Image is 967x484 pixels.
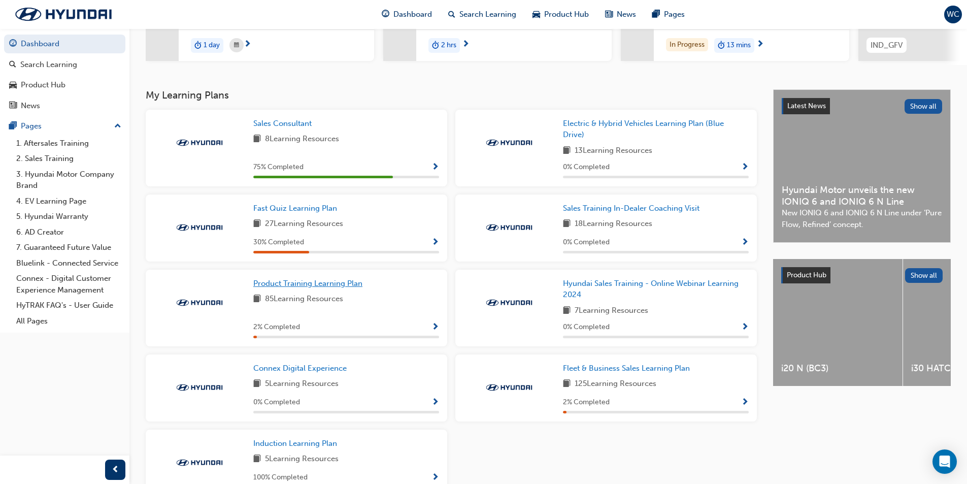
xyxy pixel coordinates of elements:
[9,60,16,70] span: search-icon
[563,162,610,173] span: 0 % Completed
[756,40,764,49] span: next-icon
[563,378,571,391] span: book-icon
[773,89,951,243] a: Latest NewsShow allHyundai Motor unveils the new IONIQ 6 and IONIQ 6 N LineNew IONIQ 6 and IONIQ ...
[481,222,537,233] img: Trak
[4,76,125,94] a: Product Hub
[9,102,17,111] span: news-icon
[727,40,751,51] span: 13 mins
[12,136,125,151] a: 1. Aftersales Training
[432,39,439,52] span: duration-icon
[12,271,125,298] a: Connex - Digital Customer Experience Management
[12,193,125,209] a: 4. EV Learning Page
[253,133,261,146] span: book-icon
[741,236,749,249] button: Show Progress
[652,8,660,21] span: pages-icon
[12,240,125,255] a: 7. Guaranteed Future Value
[441,40,456,51] span: 2 hrs
[253,363,351,374] a: Connex Digital Experience
[253,453,261,466] span: book-icon
[782,98,942,114] a: Latest NewsShow all
[172,382,227,393] img: Trak
[782,184,942,207] span: Hyundai Motor unveils the new IONIQ 6 and IONIQ 6 N Line
[563,278,749,301] a: Hyundai Sales Training - Online Webinar Learning 2024
[575,145,652,157] span: 13 Learning Resources
[21,79,65,91] div: Product Hub
[787,271,826,279] span: Product Hub
[112,464,119,476] span: prev-icon
[782,207,942,230] span: New IONIQ 6 and IONIQ 6 N Line under ‘Pure Flow, Refined’ concept.
[664,9,685,20] span: Pages
[265,378,339,391] span: 5 Learning Resources
[382,8,389,21] span: guage-icon
[12,255,125,271] a: Bluelink - Connected Service
[563,119,724,140] span: Electric & Hybrid Vehicles Learning Plan (Blue Drive)
[462,40,470,49] span: next-icon
[12,224,125,240] a: 6. AD Creator
[575,305,648,317] span: 7 Learning Resources
[431,236,439,249] button: Show Progress
[20,59,77,71] div: Search Learning
[431,323,439,332] span: Show Progress
[431,161,439,174] button: Show Progress
[253,438,341,449] a: Induction Learning Plan
[741,238,749,247] span: Show Progress
[597,4,644,25] a: news-iconNews
[905,268,943,283] button: Show all
[481,298,537,308] img: Trak
[524,4,597,25] a: car-iconProduct Hub
[481,138,537,148] img: Trak
[374,4,440,25] a: guage-iconDashboard
[5,4,122,25] img: Trak
[253,472,308,483] span: 100 % Completed
[741,161,749,174] button: Show Progress
[563,118,749,141] a: Electric & Hybrid Vehicles Learning Plan (Blue Drive)
[253,203,341,214] a: Fast Quiz Learning Plan
[12,167,125,193] a: 3. Hyundai Motor Company Brand
[253,237,304,248] span: 30 % Completed
[146,89,757,101] h3: My Learning Plans
[617,9,636,20] span: News
[563,364,690,373] span: Fleet & Business Sales Learning Plan
[21,120,42,132] div: Pages
[532,8,540,21] span: car-icon
[253,378,261,391] span: book-icon
[563,237,610,248] span: 0 % Completed
[481,382,537,393] img: Trak
[431,163,439,172] span: Show Progress
[741,163,749,172] span: Show Progress
[575,218,652,231] span: 18 Learning Resources
[4,96,125,115] a: News
[9,81,17,90] span: car-icon
[575,378,656,391] span: 125 Learning Resources
[448,8,455,21] span: search-icon
[265,218,343,231] span: 27 Learning Resources
[563,218,571,231] span: book-icon
[172,458,227,468] img: Trak
[741,398,749,407] span: Show Progress
[544,9,589,20] span: Product Hub
[605,8,613,21] span: news-icon
[563,305,571,317] span: book-icon
[393,9,432,20] span: Dashboard
[431,473,439,482] span: Show Progress
[781,267,943,283] a: Product HubShow all
[666,38,708,52] div: In Progress
[871,40,903,51] span: IND_GFV
[944,6,962,23] button: WC
[440,4,524,25] a: search-iconSearch Learning
[787,102,826,110] span: Latest News
[194,39,202,52] span: duration-icon
[741,396,749,409] button: Show Progress
[563,204,699,213] span: Sales Training In-Dealer Coaching Visit
[4,117,125,136] button: Pages
[563,363,694,374] a: Fleet & Business Sales Learning Plan
[114,120,121,133] span: up-icon
[244,40,251,49] span: next-icon
[172,138,227,148] img: Trak
[563,321,610,333] span: 0 % Completed
[431,238,439,247] span: Show Progress
[563,397,610,408] span: 2 % Completed
[12,151,125,167] a: 2. Sales Training
[431,396,439,409] button: Show Progress
[4,33,125,117] button: DashboardSearch LearningProduct HubNews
